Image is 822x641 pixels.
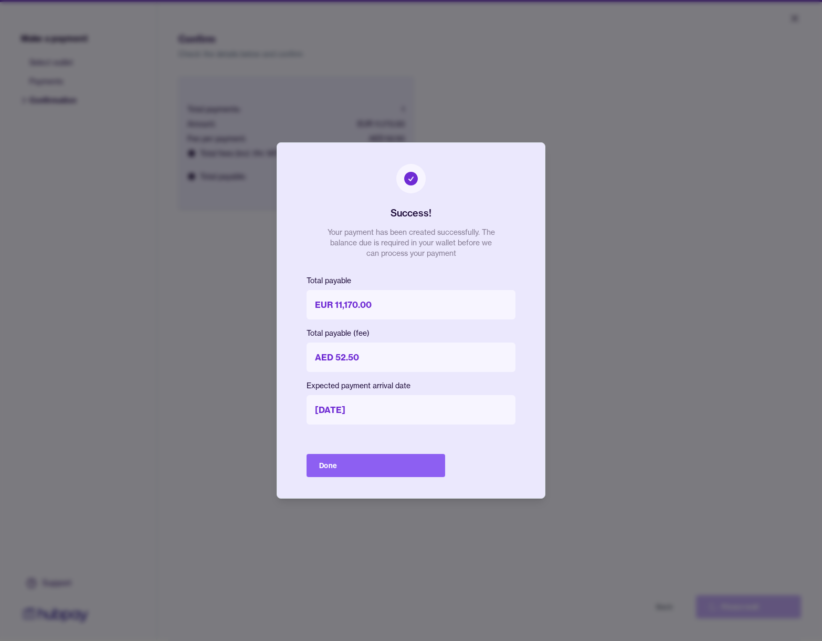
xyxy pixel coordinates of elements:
p: Expected payment arrival date [307,380,515,391]
p: [DATE] [307,395,515,425]
p: Total payable (fee) [307,328,515,338]
p: Your payment has been created successfully. The balance due is required in your wallet before we ... [327,227,495,259]
p: Total payable [307,275,515,286]
p: EUR 11,170.00 [307,290,515,319]
p: AED 52.50 [307,343,515,372]
button: Done [307,454,445,477]
h2: Success! [391,206,431,221]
